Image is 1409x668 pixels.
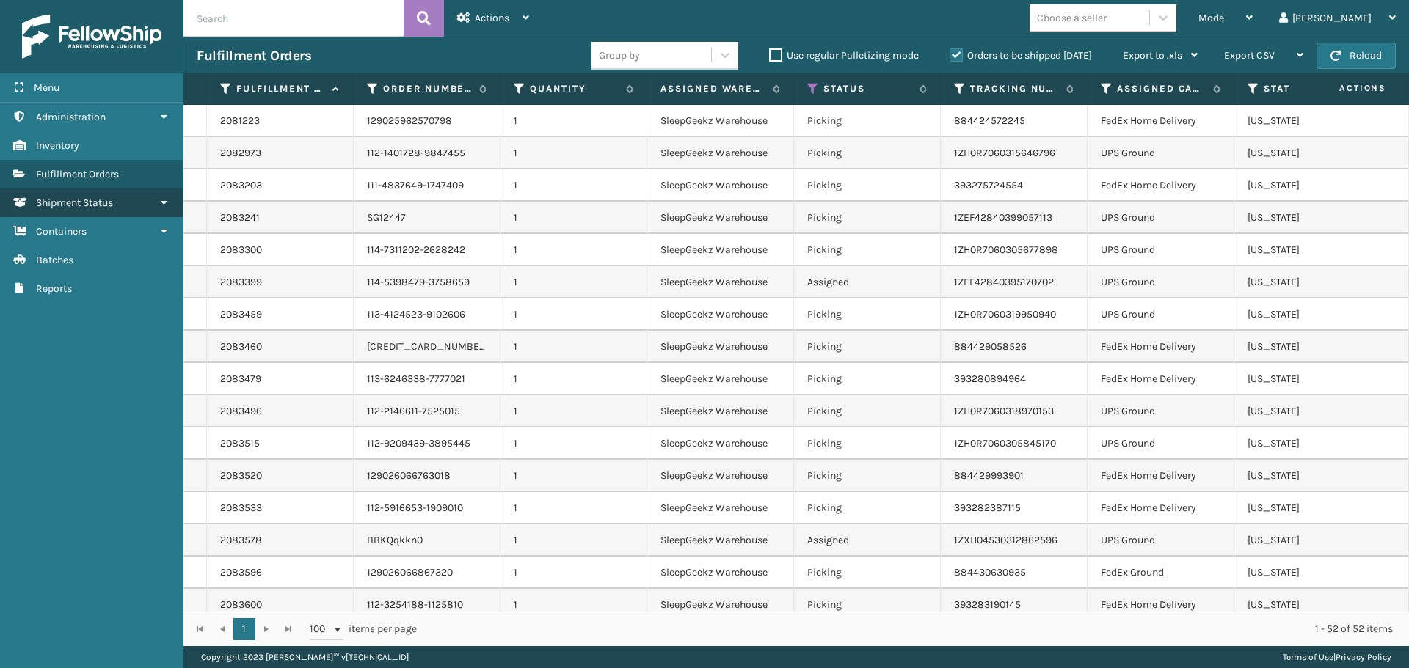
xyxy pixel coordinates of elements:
[794,363,941,395] td: Picking
[1234,169,1381,202] td: [US_STATE]
[1283,652,1333,662] a: Terms of Use
[36,197,113,209] span: Shipment Status
[647,298,794,331] td: SleepGeekz Warehouse
[647,137,794,169] td: SleepGeekz Warehouse
[36,168,119,180] span: Fulfillment Orders
[220,372,261,386] a: 2083479
[220,533,262,548] a: 2083578
[22,15,161,59] img: logo
[794,298,941,331] td: Picking
[1283,646,1391,668] div: |
[500,169,647,202] td: 1
[647,427,794,460] td: SleepGeekz Warehouse
[36,254,73,266] span: Batches
[1234,363,1381,395] td: [US_STATE]
[794,395,941,427] td: Picking
[1234,137,1381,169] td: [US_STATE]
[794,202,941,234] td: Picking
[354,427,500,460] td: 112-9209439-3895445
[500,557,647,589] td: 1
[1234,331,1381,363] td: [US_STATE]
[1088,363,1234,395] td: FedEx Home Delivery
[954,372,1026,385] a: 393280894964
[500,137,647,169] td: 1
[1234,266,1381,298] td: [US_STATE]
[1088,234,1234,266] td: UPS Ground
[1088,589,1234,621] td: FedEx Home Delivery
[354,331,500,363] td: [CREDIT_CARD_NUMBER]
[1088,427,1234,460] td: UPS Ground
[354,395,500,427] td: 112-2146611-7525015
[660,82,765,95] label: Assigned Warehouse
[794,137,941,169] td: Picking
[500,524,647,557] td: 1
[647,202,794,234] td: SleepGeekz Warehouse
[1088,169,1234,202] td: FedEx Home Delivery
[500,266,647,298] td: 1
[354,589,500,621] td: 112-3254188-1125810
[1317,43,1396,69] button: Reload
[1088,105,1234,137] td: FedEx Home Delivery
[500,331,647,363] td: 1
[197,47,311,65] h3: Fulfillment Orders
[220,178,262,193] a: 2083203
[647,363,794,395] td: SleepGeekz Warehouse
[354,137,500,169] td: 112-1401728-9847455
[954,437,1056,449] a: 1ZH0R7060305845170
[954,598,1021,611] a: 393283190145
[1234,395,1381,427] td: [US_STATE]
[36,282,72,295] span: Reports
[794,427,941,460] td: Picking
[220,243,262,257] a: 2083300
[1234,202,1381,234] td: [US_STATE]
[1088,202,1234,234] td: UPS Ground
[1234,524,1381,557] td: [US_STATE]
[201,646,409,668] p: Copyright 2023 [PERSON_NAME]™ v [TECHNICAL_ID]
[647,492,794,524] td: SleepGeekz Warehouse
[954,243,1058,256] a: 1ZH0R7060305677898
[1037,10,1107,26] div: Choose a seller
[36,225,87,238] span: Containers
[354,202,500,234] td: SG12447
[954,534,1057,546] a: 1ZXH04530312862596
[950,49,1092,62] label: Orders to be shipped [DATE]
[1224,49,1275,62] span: Export CSV
[1088,395,1234,427] td: UPS Ground
[647,169,794,202] td: SleepGeekz Warehouse
[647,266,794,298] td: SleepGeekz Warehouse
[1123,49,1182,62] span: Export to .xls
[954,566,1026,579] a: 884430630935
[794,460,941,492] td: Picking
[500,492,647,524] td: 1
[354,557,500,589] td: 129026066867320
[500,298,647,331] td: 1
[954,179,1023,191] a: 393275724554
[1293,76,1395,100] span: Actions
[794,266,941,298] td: Assigned
[1088,492,1234,524] td: FedEx Home Delivery
[500,427,647,460] td: 1
[220,436,260,451] a: 2083515
[220,565,262,580] a: 2083596
[647,460,794,492] td: SleepGeekz Warehouse
[954,147,1055,159] a: 1ZH0R7060315646796
[954,276,1054,288] a: 1ZEF42840395170702
[220,339,262,354] a: 2083460
[1088,460,1234,492] td: FedEx Home Delivery
[1088,266,1234,298] td: UPS Ground
[1234,105,1381,137] td: [US_STATE]
[1088,557,1234,589] td: FedEx Ground
[794,331,941,363] td: Picking
[220,307,262,322] a: 2083459
[354,492,500,524] td: 112-5916653-1909010
[354,524,500,557] td: BBKQqkkn0
[530,82,619,95] label: Quantity
[647,589,794,621] td: SleepGeekz Warehouse
[1088,298,1234,331] td: UPS Ground
[954,469,1024,482] a: 884429993901
[954,211,1052,224] a: 1ZEF42840399057113
[354,234,500,266] td: 114-7311202-2628242
[647,105,794,137] td: SleepGeekz Warehouse
[1198,12,1224,24] span: Mode
[1088,524,1234,557] td: UPS Ground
